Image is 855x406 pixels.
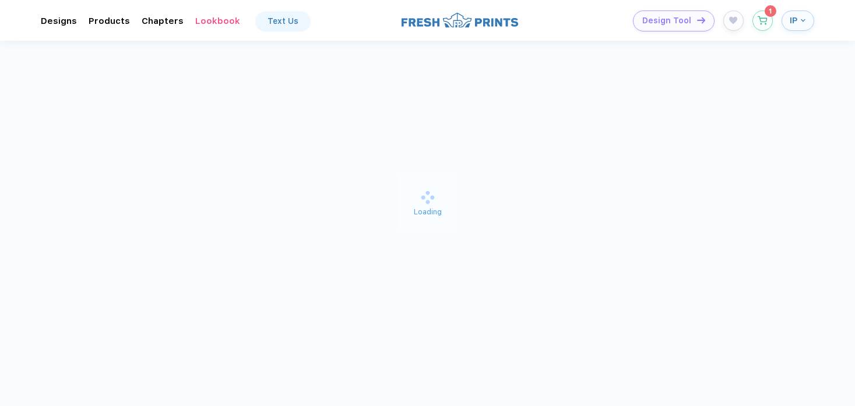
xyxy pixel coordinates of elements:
div: ProductsToggle dropdown menu [89,16,130,26]
span: IP [790,15,798,26]
div: ChaptersToggle dropdown menu chapters [142,16,184,26]
div: DesignsToggle dropdown menu [41,16,77,26]
div: Lookbook [195,16,240,26]
img: logo [402,11,518,29]
sup: 1 [765,5,776,17]
img: icon [697,17,705,23]
button: Design Toolicon [633,10,715,31]
a: Text Us [256,12,310,30]
span: 1 [769,8,772,15]
div: Text Us [268,16,298,26]
button: IP [782,10,814,31]
div: Loading [399,203,457,218]
span: Design Tool [642,16,691,26]
div: LookbookToggle dropdown menu chapters [195,16,240,26]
